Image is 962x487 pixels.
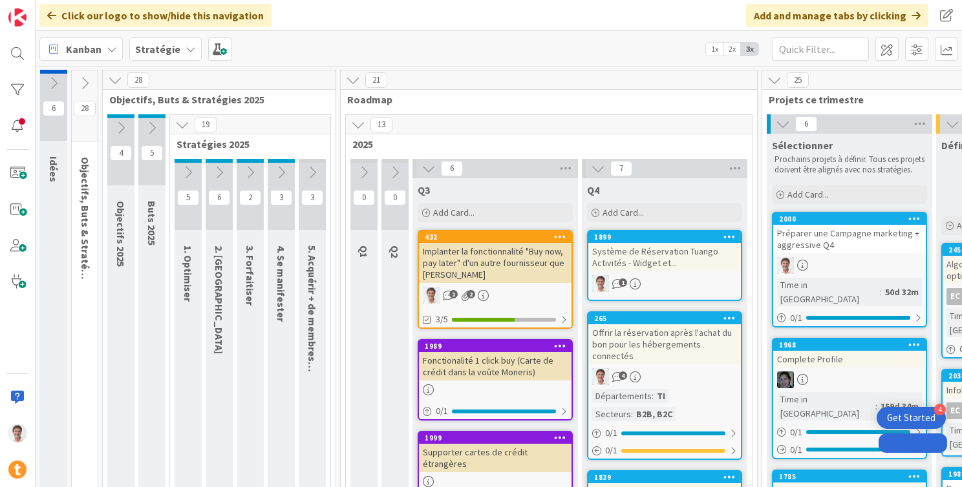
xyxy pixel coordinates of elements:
img: avatar [8,461,27,479]
div: 159d 34m [877,399,922,413]
div: Time in [GEOGRAPHIC_DATA] [777,392,875,420]
span: 1. Optimiser [182,245,195,302]
span: 13 [370,117,392,132]
span: Q4 [587,183,599,196]
span: 0 / 1 [605,426,617,440]
span: 3. Forfaitiser [244,245,257,306]
div: 1989 [419,340,572,352]
span: Buts 2025 [145,201,158,245]
div: 1989Fonctionalité 1 click buy (Carte de crédit dans la voûte Moneris) [419,340,572,380]
span: 3 [301,190,323,205]
span: 0 / 1 [605,444,617,457]
span: : [880,285,882,299]
div: 1999 [425,433,572,442]
span: 5 [177,190,199,205]
div: Click our logo to show/hide this navigation [39,4,272,27]
span: Q2 [389,245,401,258]
span: 0 [353,190,375,205]
span: : [652,389,654,403]
div: 1839 [588,471,741,483]
div: JG [588,275,741,292]
div: Fonctionalité 1 click buy (Carte de crédit dans la voûte Moneris) [419,352,572,380]
div: 1999Supporter cartes de crédit étrangères [419,432,572,472]
div: 0/1 [588,442,741,459]
span: 5 [141,145,163,161]
div: 1968 [779,340,926,349]
div: Complete Profile [773,351,926,368]
div: 1839 [594,473,741,482]
span: 4. Se manifester [275,245,288,322]
div: JG [419,287,572,304]
span: Objectifs, Buts & Stratégies 2024 [79,157,92,312]
span: 6 [441,161,463,176]
span: Idées [47,156,60,182]
div: 1999 [419,432,572,444]
div: TI [654,389,668,403]
span: Roadmap [347,93,741,106]
div: 265Offrir la réservation après l'achat du bon pour les hébergements connectés [588,313,741,364]
img: JG [777,257,794,274]
a: 432Implanter la fonctionnalité "Buy now, pay later" d'un autre fournisseur que [PERSON_NAME]JG3/5 [418,230,573,329]
span: 28 [74,101,96,116]
div: 432 [419,231,572,243]
span: 1 [619,278,627,287]
span: Q3 [418,183,430,196]
span: 28 [127,72,149,88]
span: Sélectionner [772,139,833,152]
div: 2000 [773,213,926,225]
img: JG [592,275,609,292]
span: : [631,407,633,421]
span: 25 [787,72,809,88]
input: Quick Filter... [772,37,869,61]
span: 2 [239,190,261,205]
div: 0/1 [773,442,926,458]
div: Départements [592,389,652,403]
span: 7 [610,161,632,176]
div: Préparer une Campagne marketing + aggressive Q4 [773,225,926,253]
div: 1989 [425,342,572,351]
span: 1 [449,290,458,298]
span: 2025 [352,138,736,150]
span: 4 [110,145,132,161]
b: Stratégie [135,43,180,56]
div: 265 [588,313,741,324]
span: 3x [741,43,758,56]
div: 0/1 [419,403,572,419]
div: 1899 [594,233,741,242]
div: Get Started [887,411,935,424]
div: Time in [GEOGRAPHIC_DATA] [777,278,880,306]
div: 0/1 [773,310,926,326]
div: Supporter cartes de crédit étrangères [419,444,572,472]
span: 6 [208,190,230,205]
span: 21 [365,72,387,88]
div: 2000Préparer une Campagne marketing + aggressive Q4 [773,213,926,253]
a: 1968Complete ProfileAATime in [GEOGRAPHIC_DATA]:159d 34m0/10/1 [772,338,927,459]
a: 265Offrir la réservation après l'achat du bon pour les hébergements connectésJGDépartements:TISec... [587,311,742,460]
img: Visit kanbanzone.com [8,8,27,26]
span: 0 [384,190,406,205]
div: JG [588,368,741,385]
img: JG [592,368,609,385]
span: Kanban [66,41,102,57]
img: JG [8,424,27,442]
span: 0 / 1 [790,426,802,439]
span: 3/5 [436,313,448,326]
span: 6 [795,116,817,132]
span: Stratégies 2025 [176,138,314,150]
a: 2000Préparer une Campagne marketing + aggressive Q4JGTime in [GEOGRAPHIC_DATA]:50d 32m0/1 [772,212,927,327]
a: 1989Fonctionalité 1 click buy (Carte de crédit dans la voûte Moneris)0/1 [418,339,573,420]
span: 3 [270,190,292,205]
span: Objectifs 2025 [114,201,127,267]
div: AA [773,371,926,388]
span: Add Card... [433,207,475,218]
div: 1968 [773,339,926,351]
div: 2000 [779,214,926,223]
div: B2B, B2C [633,407,676,421]
span: 6 [43,101,65,116]
span: Add Card... [787,189,829,200]
div: JG [773,257,926,274]
div: 4 [934,404,946,415]
div: 1899 [588,231,741,243]
div: Open Get Started checklist, remaining modules: 4 [877,407,946,429]
span: Q1 [358,245,370,258]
